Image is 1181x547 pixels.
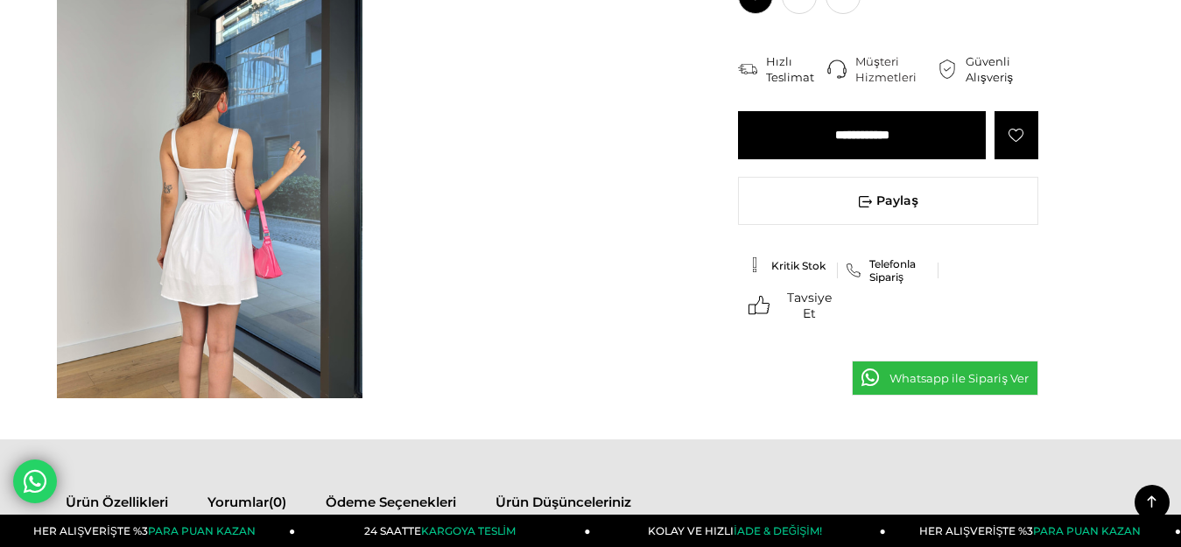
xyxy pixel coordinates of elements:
a: KOLAY VE HIZLIİADE & DEĞİŞİM! [591,515,886,547]
span: (0) [269,494,286,510]
img: call-center.png [827,60,847,79]
img: shipping.png [738,60,757,79]
a: Whatsapp ile Sipariş Ver [852,361,1038,396]
div: Güvenli Alışveriş [966,53,1038,85]
a: Telefonla Sipariş [847,257,929,284]
span: KARGOYA TESLİM [421,524,516,537]
div: Hızlı Teslimat [766,53,827,85]
img: security.png [938,60,957,79]
a: Ürün Özellikleri [66,494,168,515]
div: Müşteri Hizmetleri [855,53,938,85]
a: Kritik Stok [747,257,829,273]
span: Yorumlar [207,494,269,510]
a: Favorilere Ekle [995,111,1038,159]
a: Ödeme Seçenekleri [326,494,456,515]
a: 24 SAATTEKARGOYA TESLİM [295,515,590,547]
span: Kritik Stok [771,259,826,272]
span: PARA PUAN KAZAN [1033,524,1141,537]
a: Yorumlar(0) [207,494,286,515]
span: Tavsiye Et [780,290,839,321]
span: İADE & DEĞİŞİM! [734,524,821,537]
span: PARA PUAN KAZAN [148,524,256,537]
a: HER ALIŞVERİŞTE %3PARA PUAN KAZAN [886,515,1181,547]
span: Telefonla Sipariş [869,257,930,284]
a: Ürün Düşünceleriniz [496,494,631,515]
span: Paylaş [739,178,1037,224]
